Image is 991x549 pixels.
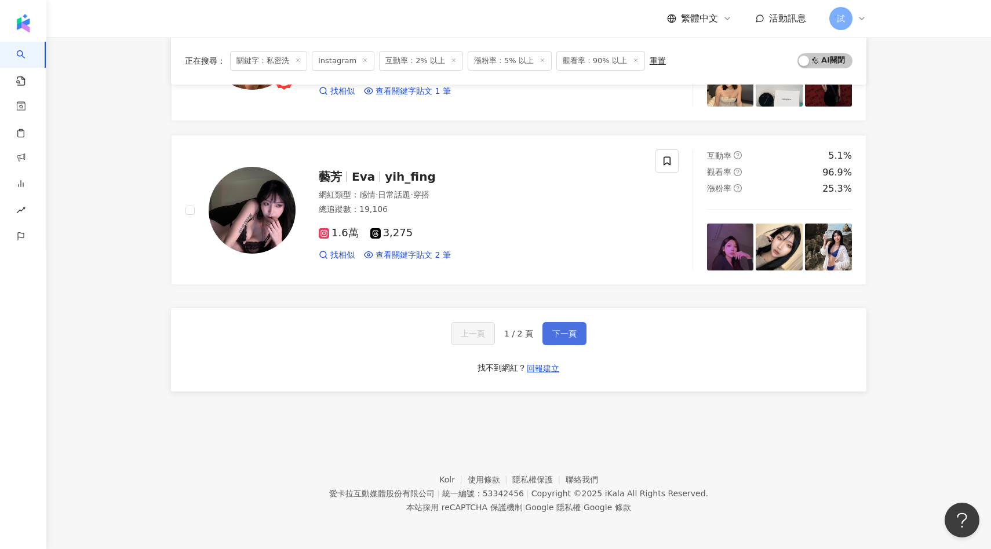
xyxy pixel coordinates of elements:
[756,224,803,270] img: post-image
[707,151,731,160] span: 互動率
[364,250,451,261] a: 查看關鍵字貼文 2 筆
[376,190,378,199] span: ·
[437,489,440,498] span: |
[359,190,376,199] span: 感情
[439,475,467,484] a: Kolr
[822,166,852,179] div: 96.9%
[330,86,355,97] span: 找相似
[525,503,581,512] a: Google 隱私權
[734,184,742,192] span: question-circle
[769,13,806,24] span: 活動訊息
[329,489,435,498] div: 愛卡拉互動媒體股份有限公司
[527,364,559,373] span: 回報建立
[605,489,625,498] a: iKala
[379,51,463,71] span: 互動率：2% 以上
[523,503,526,512] span: |
[478,363,526,374] div: 找不到網紅？
[442,489,524,498] div: 統一編號：53342456
[319,189,642,201] div: 網紅類型 ：
[584,503,631,512] a: Google 條款
[319,86,355,97] a: 找相似
[413,190,429,199] span: 穿搭
[526,489,529,498] span: |
[410,190,413,199] span: ·
[945,503,979,537] iframe: Help Scout Beacon - Open
[171,135,866,285] a: KOL Avatar藝芳Evayih_fing網紅類型：感情·日常話題·穿搭總追蹤數：19,1061.6萬3,275找相似查看關鍵字貼文 2 筆互動率question-circle5.1%觀看率...
[185,56,225,65] span: 正在搜尋 ：
[805,224,852,270] img: post-image
[707,167,731,177] span: 觀看率
[319,170,342,184] span: 藝芳
[230,51,307,71] span: 關鍵字：私密洗
[319,250,355,261] a: 找相似
[822,182,852,195] div: 25.3%
[209,167,296,254] img: KOL Avatar
[734,151,742,159] span: question-circle
[352,170,375,184] span: Eva
[531,489,708,498] div: Copyright © 2025 All Rights Reserved.
[364,86,451,97] a: 查看關鍵字貼文 1 筆
[468,51,552,71] span: 漲粉率：5% 以上
[707,184,731,193] span: 漲粉率
[385,170,436,184] span: yih_fing
[837,12,845,25] span: 試
[376,250,451,261] span: 查看關鍵字貼文 2 筆
[828,149,852,162] div: 5.1%
[542,322,586,345] button: 下一頁
[581,503,584,512] span: |
[451,322,495,345] button: 上一頁
[681,12,718,25] span: 繁體中文
[376,86,451,97] span: 查看關鍵字貼文 1 筆
[468,475,513,484] a: 使用條款
[330,250,355,261] span: 找相似
[319,204,642,215] div: 總追蹤數 ： 19,106
[14,14,32,32] img: logo icon
[526,359,560,378] button: 回報建立
[378,190,410,199] span: 日常話題
[556,51,645,71] span: 觀看率：90% 以上
[16,42,39,87] a: search
[707,224,754,270] img: post-image
[406,500,631,514] span: 本站採用 reCAPTCHA 保護機制
[552,329,577,338] span: 下一頁
[566,475,598,484] a: 聯絡我們
[312,51,374,71] span: Instagram
[734,168,742,176] span: question-circle
[512,475,566,484] a: 隱私權保護
[650,56,666,65] div: 重置
[16,199,25,225] span: rise
[319,227,359,239] span: 1.6萬
[504,329,533,338] span: 1 / 2 頁
[370,227,413,239] span: 3,275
